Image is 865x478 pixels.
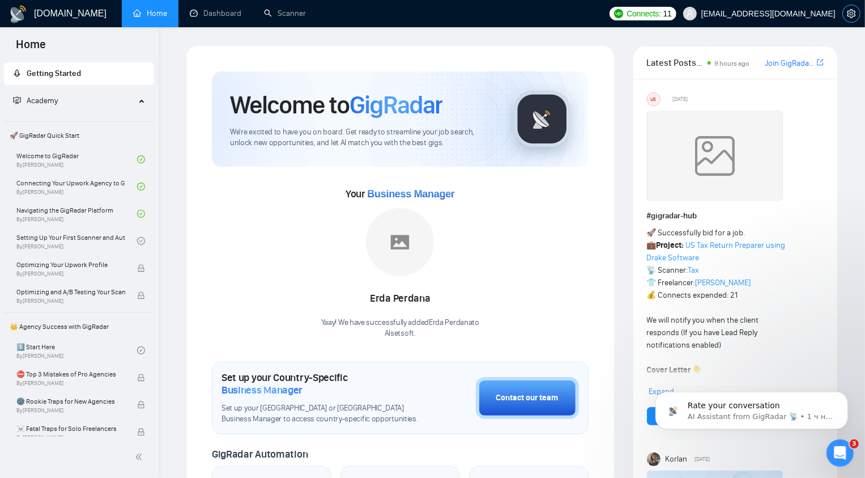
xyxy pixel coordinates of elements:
[230,127,496,149] span: We're excited to have you on board. Get ready to streamline your job search, unlock new opportuni...
[13,96,21,104] span: fund-projection-screen
[137,264,145,272] span: lock
[137,210,145,218] span: check-circle
[137,401,145,409] span: lock
[137,155,145,163] span: check-circle
[16,434,125,441] span: By [PERSON_NAME]
[16,174,137,199] a: Connecting Your Upwork Agency to GigRadarBy[PERSON_NAME]
[817,57,824,68] a: export
[16,407,125,414] span: By [PERSON_NAME]
[137,374,145,382] span: lock
[476,377,579,419] button: Contact our team
[627,7,661,20] span: Connects:
[16,338,137,363] a: 1️⃣ Start HereBy[PERSON_NAME]
[842,9,860,18] a: setting
[221,403,419,425] span: Set up your [GEOGRAPHIC_DATA] or [GEOGRAPHIC_DATA] Business Manager to access country-specific op...
[5,124,153,147] span: 🚀 GigRadar Quick Start
[321,328,479,339] p: Alsetsoft .
[321,289,479,308] div: Erda Perdana
[496,392,559,404] div: Contact our team
[663,7,672,20] span: 11
[13,69,21,77] span: rocket
[221,384,302,396] span: Business Manager
[16,396,125,407] span: 🌚 Rookie Traps for New Agencies
[647,111,783,201] img: weqQh+iSagEgQAAAABJRU5ErkJggg==
[16,380,125,387] span: By [PERSON_NAME]
[647,240,786,263] a: US Tax Return Preparer using Drake Software
[16,423,125,434] span: ☠️ Fatal Traps for Solo Freelancers
[16,229,137,253] a: Setting Up Your First Scanner and Auto-BidderBy[PERSON_NAME]
[16,201,137,226] a: Navigating the GigRadar PlatformBy[PERSON_NAME]
[5,315,153,338] span: 👑 Agency Success with GigRadar
[137,183,145,191] span: check-circle
[16,298,125,304] span: By [PERSON_NAME]
[212,448,308,460] span: GigRadar Automation
[686,10,694,18] span: user
[647,452,661,466] img: Korlan
[614,9,623,18] img: upwork-logo.png
[514,91,570,147] img: gigradar-logo.png
[16,286,125,298] span: Optimizing and A/B Testing Your Scanner for Better Results
[13,96,58,105] span: Academy
[694,454,710,464] span: [DATE]
[647,56,704,70] span: Latest Posts from the GigRadar Community
[647,93,660,105] div: US
[346,188,455,200] span: Your
[264,9,306,18] a: searchScanner
[826,439,854,467] iframe: Intercom live chat
[350,90,442,120] span: GigRadar
[221,371,419,396] h1: Set up your Country-Specific
[137,291,145,299] span: lock
[16,270,125,277] span: By [PERSON_NAME]
[9,5,27,23] img: logo
[647,210,824,222] h1: # gigradar-hub
[321,318,479,339] div: Yaay! We have successfully added Erda Perdana to
[16,369,125,380] span: ⛔ Top 3 Mistakes of Pro Agencies
[850,439,859,449] span: 3
[137,428,145,436] span: lock
[696,278,751,287] a: [PERSON_NAME]
[842,5,860,23] button: setting
[137,237,145,245] span: check-circle
[4,62,154,85] li: Getting Started
[843,9,860,18] span: setting
[665,453,687,466] span: Korlan
[133,9,167,18] a: homeHome
[16,147,137,172] a: Welcome to GigRadarBy[PERSON_NAME]
[672,94,688,104] span: [DATE]
[638,368,865,447] iframe: Intercom notifications сообщение
[647,365,702,375] strong: Cover Letter 👇
[688,265,700,275] a: Tax
[817,58,824,67] span: export
[190,9,241,18] a: dashboardDashboard
[27,96,58,105] span: Academy
[7,36,55,60] span: Home
[27,69,81,78] span: Getting Started
[367,188,454,200] span: Business Manager
[137,346,145,354] span: check-circle
[366,208,434,276] img: placeholder.png
[765,57,815,70] a: Join GigRadar Slack Community
[16,259,125,270] span: Optimizing Your Upwork Profile
[714,60,749,67] span: 9 hours ago
[657,240,684,250] strong: Project:
[135,451,146,463] span: double-left
[230,90,442,120] h1: Welcome to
